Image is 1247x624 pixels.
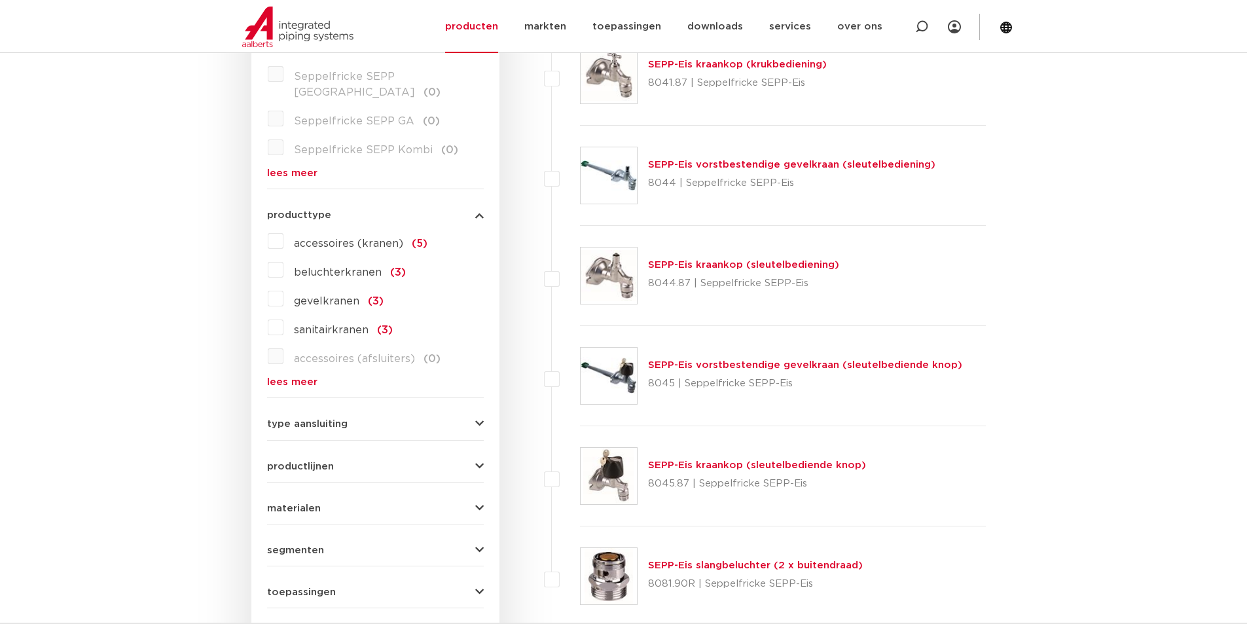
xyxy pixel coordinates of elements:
span: (3) [377,325,393,335]
span: (3) [368,296,384,306]
span: toepassingen [267,587,336,597]
span: (3) [390,267,406,278]
a: lees meer [267,377,484,387]
button: productlijnen [267,462,484,471]
span: producttype [267,210,331,220]
span: Seppelfricke SEPP GA [294,116,414,126]
button: producttype [267,210,484,220]
p: 8044 | Seppelfricke SEPP-Eis [648,173,935,194]
span: (0) [441,145,458,155]
p: 8041.87 | Seppelfricke SEPP-Eis [648,73,827,94]
span: (0) [423,116,440,126]
span: gevelkranen [294,296,359,306]
p: 8045 | Seppelfricke SEPP-Eis [648,373,962,394]
a: SEPP-Eis kraankop (krukbediening) [648,60,827,69]
p: 8044.87 | Seppelfricke SEPP-Eis [648,273,839,294]
span: (5) [412,238,427,249]
a: SEPP-Eis kraankop (sleutelbediende knop) [648,460,866,470]
span: productlijnen [267,462,334,471]
span: materialen [267,504,321,513]
img: Thumbnail for SEPP-Eis vorstbestendige gevelkraan (sleutelbediende knop) [581,348,637,404]
span: accessoires (kranen) [294,238,403,249]
a: SEPP-Eis kraankop (sleutelbediening) [648,260,839,270]
span: segmenten [267,545,324,555]
span: (0) [424,87,441,98]
button: toepassingen [267,587,484,597]
span: Seppelfricke SEPP [GEOGRAPHIC_DATA] [294,71,415,98]
img: Thumbnail for SEPP-Eis kraankop (sleutelbediende knop) [581,448,637,504]
button: type aansluiting [267,419,484,429]
a: SEPP-Eis slangbeluchter (2 x buitendraad) [648,560,863,570]
span: sanitairkranen [294,325,369,335]
a: SEPP-Eis vorstbestendige gevelkraan (sleutelbediening) [648,160,935,170]
span: beluchterkranen [294,267,382,278]
span: accessoires (afsluiters) [294,354,415,364]
p: 8045.87 | Seppelfricke SEPP-Eis [648,473,866,494]
img: Thumbnail for SEPP-Eis slangbeluchter (2 x buitendraad) [581,548,637,604]
img: Thumbnail for SEPP-Eis vorstbestendige gevelkraan (sleutelbediening) [581,147,637,204]
span: (0) [424,354,441,364]
span: Seppelfricke SEPP Kombi [294,145,433,155]
button: segmenten [267,545,484,555]
a: SEPP-Eis vorstbestendige gevelkraan (sleutelbediende knop) [648,360,962,370]
img: Thumbnail for SEPP-Eis kraankop (sleutelbediening) [581,248,637,304]
p: 8081.90R | Seppelfricke SEPP-Eis [648,574,863,595]
img: Thumbnail for SEPP-Eis kraankop (krukbediening) [581,47,637,103]
a: lees meer [267,168,484,178]
button: materialen [267,504,484,513]
span: type aansluiting [267,419,348,429]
